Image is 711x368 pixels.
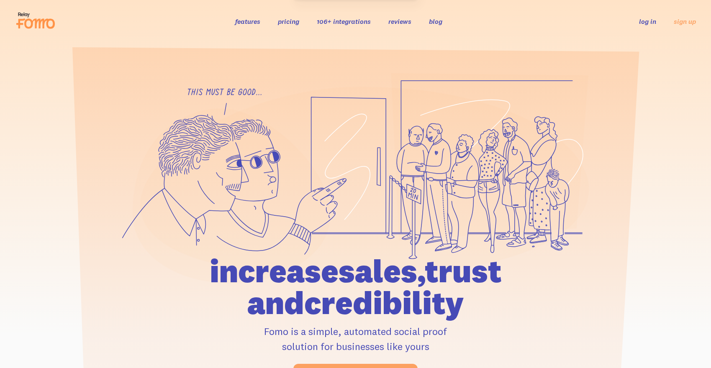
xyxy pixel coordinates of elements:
a: pricing [278,17,299,26]
h1: increase sales, trust and credibility [162,255,549,319]
p: Fomo is a simple, automated social proof solution for businesses like yours [162,324,549,354]
a: reviews [388,17,411,26]
a: features [235,17,260,26]
a: blog [429,17,442,26]
a: sign up [674,17,696,26]
a: 106+ integrations [317,17,371,26]
a: log in [639,17,656,26]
